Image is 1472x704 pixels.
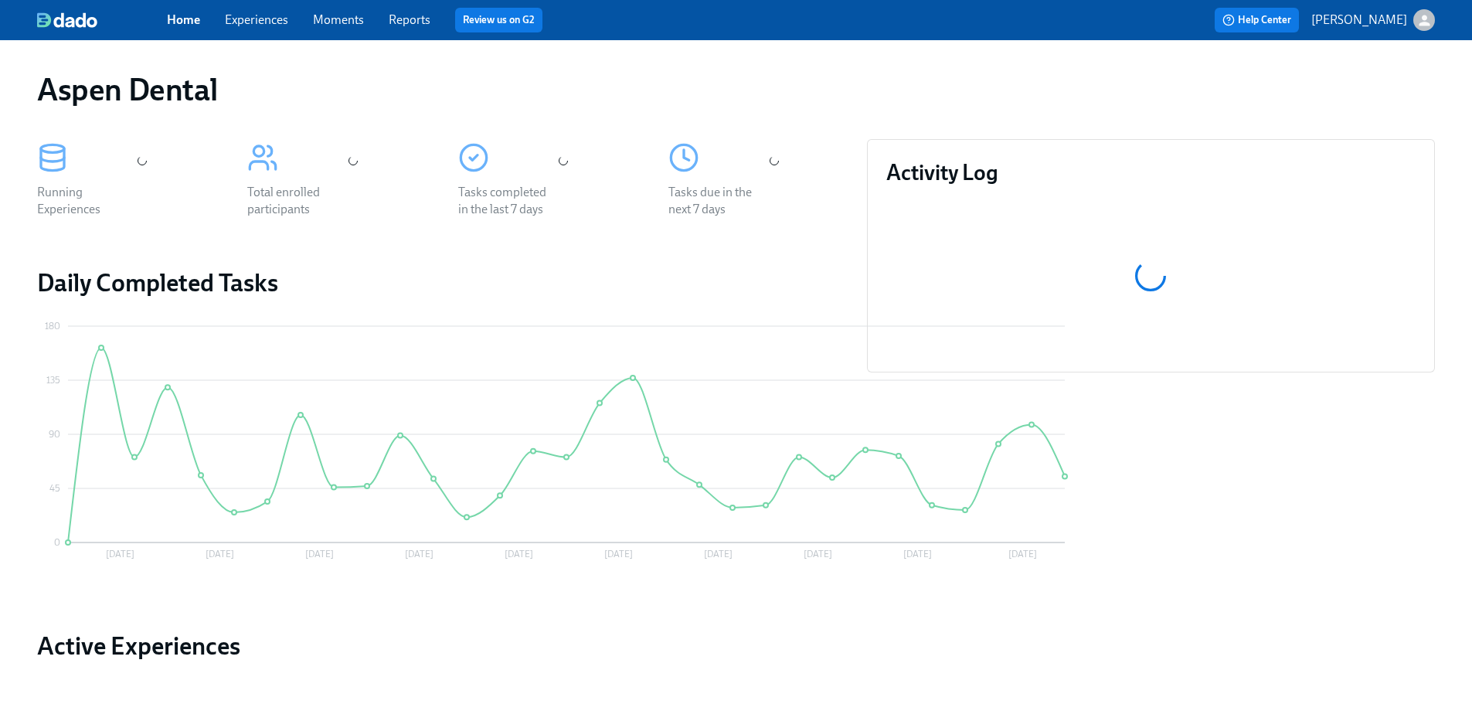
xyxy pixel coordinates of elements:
a: Active Experiences [37,631,842,661]
a: Experiences [225,12,288,27]
a: Moments [313,12,364,27]
tspan: [DATE] [305,549,334,559]
div: Tasks due in the next 7 days [668,184,767,218]
img: dado [37,12,97,28]
a: dado [37,12,167,28]
tspan: [DATE] [704,549,733,559]
button: [PERSON_NAME] [1311,9,1435,31]
h2: Daily Completed Tasks [37,267,842,298]
tspan: [DATE] [505,549,533,559]
tspan: [DATE] [106,549,134,559]
span: Help Center [1222,12,1291,28]
a: Reports [389,12,430,27]
tspan: [DATE] [206,549,234,559]
tspan: 90 [49,429,60,440]
tspan: [DATE] [903,549,932,559]
tspan: 180 [45,321,60,332]
div: Tasks completed in the last 7 days [458,184,557,218]
tspan: [DATE] [405,549,433,559]
tspan: [DATE] [604,549,633,559]
button: Review us on G2 [455,8,542,32]
p: [PERSON_NAME] [1311,12,1407,29]
tspan: [DATE] [1008,549,1037,559]
button: Help Center [1215,8,1299,32]
h1: Aspen Dental [37,71,217,108]
a: Review us on G2 [463,12,535,28]
tspan: [DATE] [804,549,832,559]
div: Running Experiences [37,184,136,218]
div: Total enrolled participants [247,184,346,218]
a: Home [167,12,200,27]
h3: Activity Log [886,158,1416,186]
tspan: 0 [54,537,60,548]
tspan: 135 [46,375,60,386]
tspan: 45 [49,483,60,494]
